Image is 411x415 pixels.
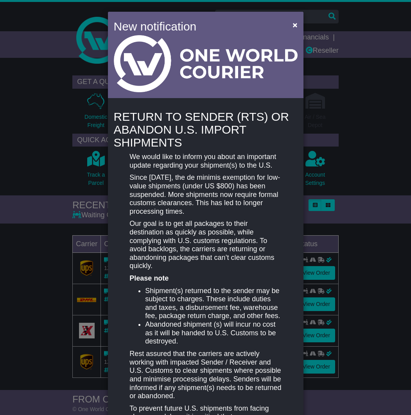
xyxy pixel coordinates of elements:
[289,17,301,33] button: Close
[114,35,298,92] img: Light
[129,153,281,170] p: We would like to inform you about an important update regarding your shipment(s) to the U.S.
[129,274,169,282] strong: Please note
[145,287,281,320] li: Shipment(s) returned to the sender may be subject to charges. These include duties and taxes, a d...
[145,320,281,346] li: Abandoned shipment (s) will incur no cost as it will be handed to U.S. Customs to be destroyed.
[114,110,298,149] h4: RETURN TO SENDER (RTS) OR ABANDON U.S. IMPORT SHIPMENTS
[129,220,281,270] p: Our goal is to get all packages to their destination as quickly as possible, while complying with...
[114,18,282,35] h4: New notification
[129,350,281,401] p: Rest assured that the carriers are actively working with impacted Sender / Receiver and U.S. Cust...
[129,174,281,216] p: Since [DATE], the de minimis exemption for low-value shipments (under US $800) has been suspended...
[293,20,297,29] span: ×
